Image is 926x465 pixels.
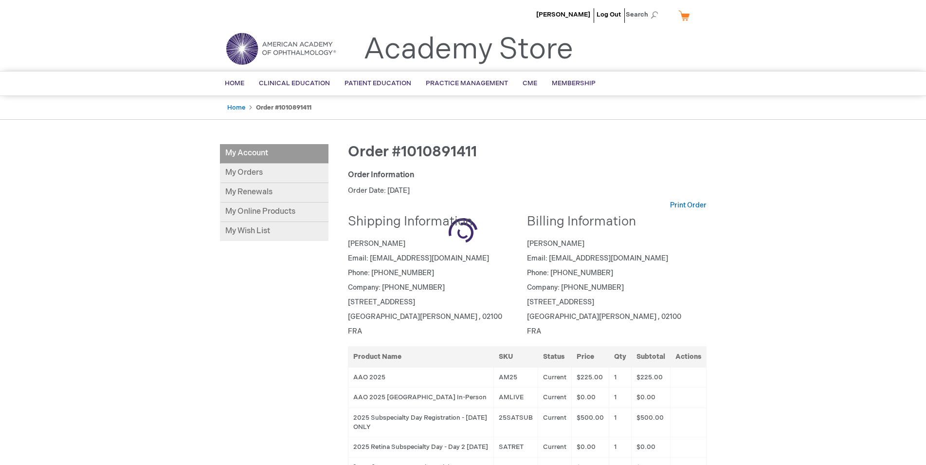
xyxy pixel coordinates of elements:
[538,437,571,458] td: Current
[527,269,613,277] span: Phone: [PHONE_NUMBER]
[527,327,541,335] span: FRA
[609,408,631,437] td: 1
[571,388,609,408] td: $0.00
[348,170,707,181] div: Order Information
[609,367,631,388] td: 1
[348,346,493,367] th: Product Name
[523,79,537,87] span: CME
[631,437,670,458] td: $0.00
[609,346,631,367] th: Qty
[571,346,609,367] th: Price
[597,11,621,19] a: Log Out
[609,437,631,458] td: 1
[348,327,362,335] span: FRA
[536,11,590,19] a: [PERSON_NAME]
[670,346,706,367] th: Actions
[348,437,493,458] td: 2025 Retina Subspecialty Day - Day 2 [DATE]
[227,104,245,112] a: Home
[609,388,631,408] td: 1
[538,388,571,408] td: Current
[631,388,670,408] td: $0.00
[348,215,520,229] h2: Shipping Information
[220,203,328,222] a: My Online Products
[426,79,508,87] span: Practice Management
[363,32,573,67] a: Academy Store
[348,254,489,262] span: Email: [EMAIL_ADDRESS][DOMAIN_NAME]
[348,388,493,408] td: AAO 2025 [GEOGRAPHIC_DATA] In-Person
[348,186,707,196] p: Order Date: [DATE]
[348,367,493,388] td: AAO 2025
[527,298,594,306] span: [STREET_ADDRESS]
[538,346,571,367] th: Status
[256,104,311,112] strong: Order #1010891411
[493,388,538,408] td: AMLIVE
[571,367,609,388] td: $225.00
[348,269,434,277] span: Phone: [PHONE_NUMBER]
[348,313,502,321] span: [GEOGRAPHIC_DATA][PERSON_NAME] , 02100
[631,367,670,388] td: $225.00
[571,437,609,458] td: $0.00
[493,346,538,367] th: SKU
[220,222,328,241] a: My Wish List
[348,408,493,437] td: 2025 Subspecialty Day Registration - [DATE] ONLY
[348,298,415,306] span: [STREET_ADDRESS]
[571,408,609,437] td: $500.00
[493,408,538,437] td: 25SATSUB
[527,313,681,321] span: [GEOGRAPHIC_DATA][PERSON_NAME] , 02100
[348,283,445,292] span: Company: [PHONE_NUMBER]
[670,201,707,210] a: Print Order
[345,79,411,87] span: Patient Education
[527,215,699,229] h2: Billing Information
[493,367,538,388] td: AM25
[259,79,330,87] span: Clinical Education
[225,79,244,87] span: Home
[631,408,670,437] td: $500.00
[527,240,584,248] span: [PERSON_NAME]
[538,408,571,437] td: Current
[220,183,328,203] a: My Renewals
[220,164,328,183] a: My Orders
[348,240,405,248] span: [PERSON_NAME]
[552,79,596,87] span: Membership
[527,254,668,262] span: Email: [EMAIL_ADDRESS][DOMAIN_NAME]
[493,437,538,458] td: SATRET
[631,346,670,367] th: Subtotal
[626,5,663,24] span: Search
[348,143,477,161] span: Order #1010891411
[538,367,571,388] td: Current
[527,283,624,292] span: Company: [PHONE_NUMBER]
